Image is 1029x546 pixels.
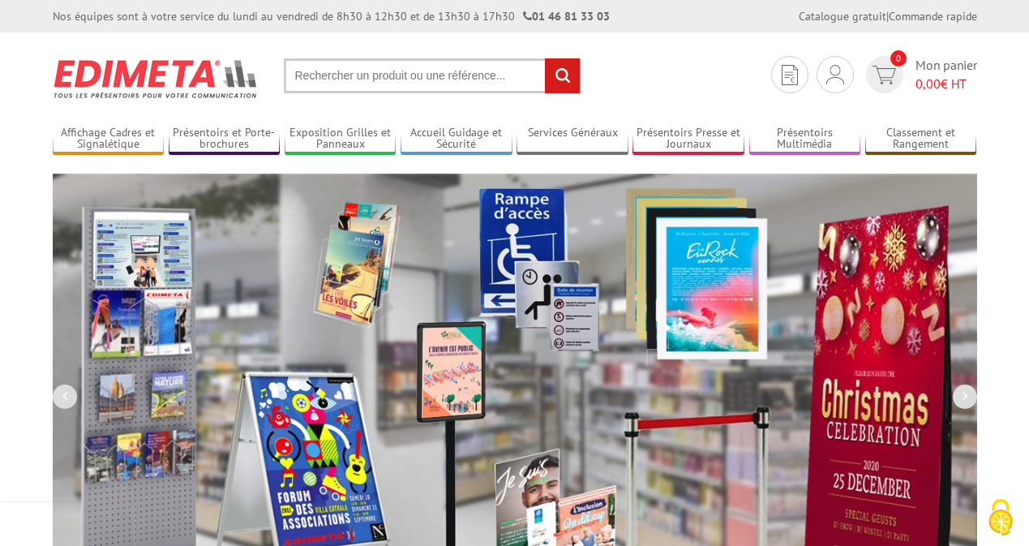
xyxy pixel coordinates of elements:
[53,126,165,153] a: Affichage Cadres et Signalétique
[799,9,886,24] a: Catalogue gratuit
[980,497,1021,538] img: Cookies (fenêtre modale)
[401,126,512,153] a: Accueil Guidage et Sécurité
[169,126,281,153] a: Présentoirs et Porte-brochures
[890,50,907,67] span: 0
[873,66,896,84] img: devis rapide
[632,126,744,153] a: Présentoirs Presse et Journaux
[53,8,610,24] div: Nos équipes sont à votre service du lundi au vendredi de 8h30 à 12h30 et de 13h30 à 17h30
[915,75,941,92] span: 0,00
[749,126,861,153] a: Présentoirs Multimédia
[915,56,977,93] span: Mon panier
[545,58,580,93] input: rechercher
[972,491,1029,546] button: Cookies (fenêtre modale)
[915,75,977,93] span: € HT
[826,65,844,84] img: devis rapide
[523,9,610,24] strong: 01 46 81 33 03
[889,9,977,24] a: Commande rapide
[53,49,259,109] img: Présentoir, panneau, stand - Edimeta - PLV, affichage, mobilier bureau, entreprise
[285,126,397,153] a: Exposition Grilles et Panneaux
[517,126,628,153] a: Services Généraux
[799,8,977,24] div: |
[782,65,798,85] img: devis rapide
[862,56,977,93] a: devis rapide 0 Mon panier 0,00€ HT
[865,126,977,153] a: Classement et Rangement
[284,58,581,93] input: Rechercher un produit ou une référence...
